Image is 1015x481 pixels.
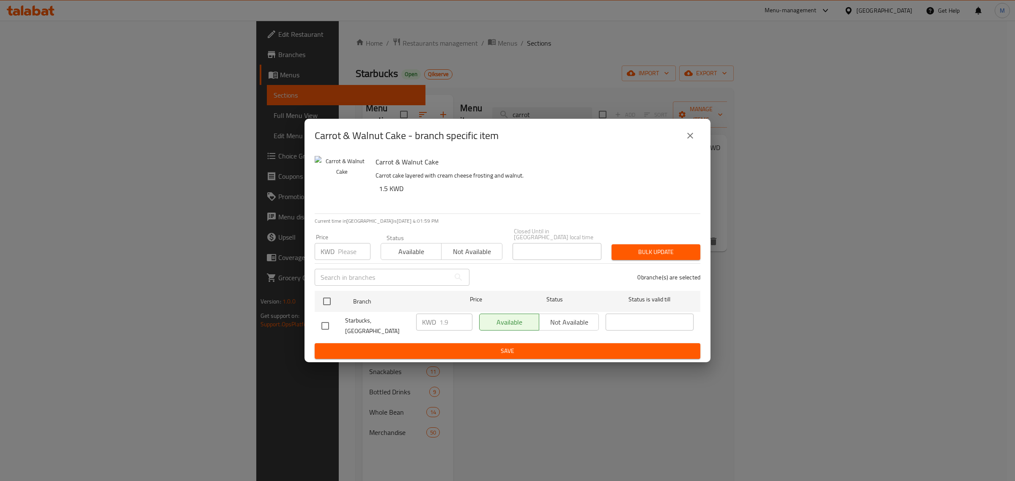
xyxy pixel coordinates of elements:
input: Search in branches [315,269,450,286]
p: Carrot cake layered with cream cheese frosting and walnut. [376,170,694,181]
span: Available [384,246,438,258]
button: Available [381,243,442,260]
button: close [680,126,700,146]
p: 0 branche(s) are selected [637,273,700,281]
input: Please enter price [338,243,370,260]
span: Starbucks, [GEOGRAPHIC_DATA] [345,315,409,336]
span: Price [448,294,504,305]
input: Please enter price [439,314,472,331]
button: Not available [441,243,502,260]
span: Status [511,294,599,305]
p: KWD [422,317,436,327]
h6: 1.5 KWD [379,183,694,194]
button: Save [315,343,700,359]
p: KWD [321,246,335,257]
span: Bulk update [618,247,694,257]
span: Branch [353,296,441,307]
h2: Carrot & Walnut Cake - branch specific item [315,129,499,142]
button: Bulk update [612,244,700,260]
span: Not available [445,246,499,258]
img: Carrot & Walnut Cake [315,156,369,210]
span: Save [321,346,694,356]
h6: Carrot & Walnut Cake [376,156,694,168]
span: Status is valid till [606,294,694,305]
p: Current time in [GEOGRAPHIC_DATA] is [DATE] 4:01:59 PM [315,217,700,225]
